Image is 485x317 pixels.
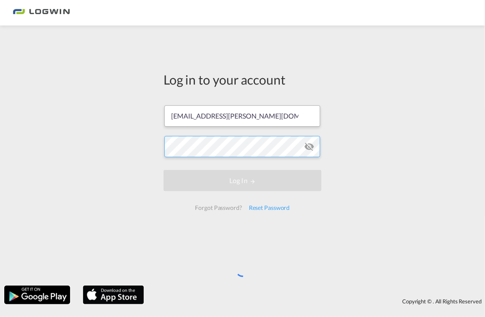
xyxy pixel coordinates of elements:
[192,200,245,215] div: Forgot Password?
[3,285,71,305] img: google.png
[245,200,293,215] div: Reset Password
[304,142,314,152] md-icon: icon-eye-off
[13,3,70,23] img: bc73a0e0d8c111efacd525e4c8ad7d32.png
[148,294,485,309] div: Copyright © . All Rights Reserved
[164,170,321,191] button: LOGIN
[164,105,320,127] input: Enter email/phone number
[82,285,145,305] img: apple.png
[164,71,321,88] div: Log in to your account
